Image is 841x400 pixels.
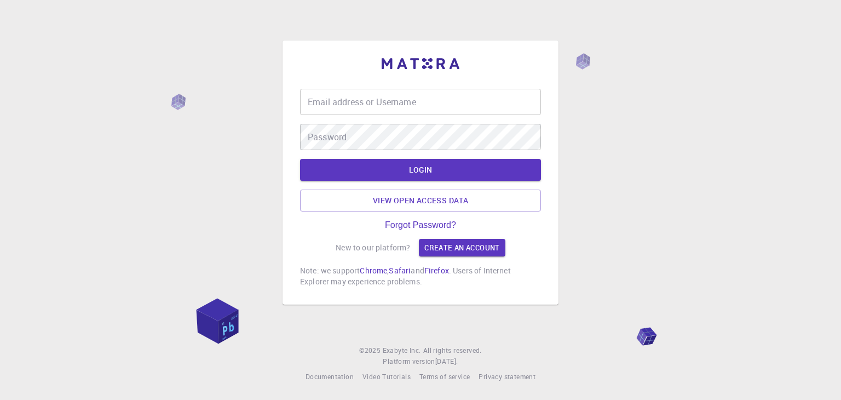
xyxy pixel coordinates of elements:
a: Documentation [306,372,354,382]
a: View open access data [300,190,541,212]
a: Create an account [419,239,505,256]
a: Forgot Password? [385,220,456,230]
span: Terms of service [419,372,470,381]
span: Privacy statement [479,372,535,381]
a: Firefox [424,265,449,276]
span: [DATE] . [435,357,458,365]
a: Privacy statement [479,372,535,382]
span: Exabyte Inc. [383,346,421,355]
a: Exabyte Inc. [383,345,421,356]
a: Safari [389,265,411,276]
span: All rights reserved. [423,345,482,356]
p: New to our platform? [336,242,410,253]
span: Platform version [383,356,435,367]
a: Chrome [360,265,387,276]
button: LOGIN [300,159,541,181]
a: [DATE]. [435,356,458,367]
span: © 2025 [359,345,382,356]
p: Note: we support , and . Users of Internet Explorer may experience problems. [300,265,541,287]
a: Terms of service [419,372,470,382]
a: Video Tutorials [362,372,411,382]
span: Video Tutorials [362,372,411,381]
span: Documentation [306,372,354,381]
